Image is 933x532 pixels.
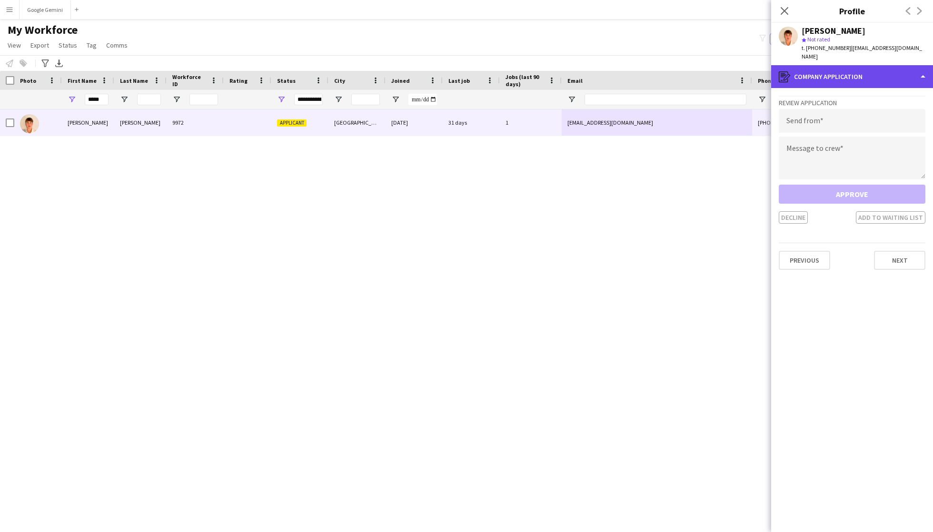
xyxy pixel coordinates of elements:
[62,109,114,136] div: [PERSON_NAME]
[500,109,562,136] div: 1
[20,0,71,19] button: Google Gemini
[172,95,181,104] button: Open Filter Menu
[770,33,817,45] button: Everyone9,788
[83,39,100,51] a: Tag
[567,77,583,84] span: Email
[277,95,286,104] button: Open Filter Menu
[137,94,161,105] input: Last Name Filter Input
[506,73,545,88] span: Jobs (last 90 days)
[277,119,307,127] span: Applicant
[567,95,576,104] button: Open Filter Menu
[334,77,345,84] span: City
[85,94,109,105] input: First Name Filter Input
[4,39,25,51] a: View
[68,95,76,104] button: Open Filter Menu
[8,41,21,49] span: View
[585,94,746,105] input: Email Filter Input
[27,39,53,51] a: Export
[20,77,36,84] span: Photo
[874,251,925,270] button: Next
[167,109,224,136] div: 9972
[68,77,97,84] span: First Name
[120,95,129,104] button: Open Filter Menu
[229,77,248,84] span: Rating
[120,77,148,84] span: Last Name
[59,41,77,49] span: Status
[448,77,470,84] span: Last job
[351,94,380,105] input: City Filter Input
[8,23,78,37] span: My Workforce
[802,44,851,51] span: t. [PHONE_NUMBER]
[55,39,81,51] a: Status
[807,36,830,43] span: Not rated
[40,58,51,69] app-action-btn: Advanced filters
[114,109,167,136] div: [PERSON_NAME]
[30,41,49,49] span: Export
[758,95,766,104] button: Open Filter Menu
[189,94,218,105] input: Workforce ID Filter Input
[771,5,933,17] h3: Profile
[391,77,410,84] span: Joined
[802,44,922,60] span: | [EMAIL_ADDRESS][DOMAIN_NAME]
[758,77,774,84] span: Phone
[277,77,296,84] span: Status
[391,95,400,104] button: Open Filter Menu
[102,39,131,51] a: Comms
[53,58,65,69] app-action-btn: Export XLSX
[802,27,865,35] div: [PERSON_NAME]
[328,109,386,136] div: [GEOGRAPHIC_DATA]
[334,95,343,104] button: Open Filter Menu
[408,94,437,105] input: Joined Filter Input
[87,41,97,49] span: Tag
[779,251,830,270] button: Previous
[172,73,207,88] span: Workforce ID
[771,65,933,88] div: Company application
[20,114,39,133] img: Moses Skinner
[443,109,500,136] div: 31 days
[779,99,925,107] h3: Review Application
[386,109,443,136] div: [DATE]
[106,41,128,49] span: Comms
[562,109,752,136] div: [EMAIL_ADDRESS][DOMAIN_NAME]
[752,109,874,136] div: [PHONE_NUMBER]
